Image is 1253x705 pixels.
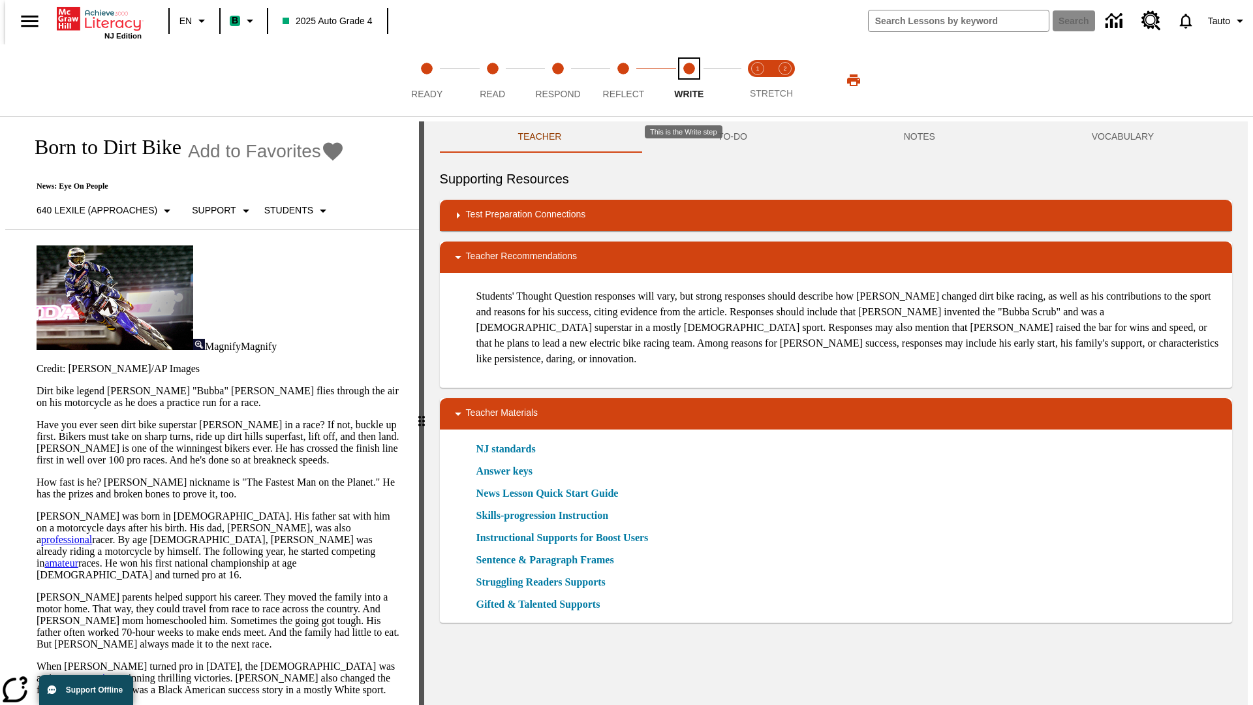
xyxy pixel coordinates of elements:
button: Support Offline [39,675,133,705]
p: Support [192,204,236,217]
a: Notifications [1169,4,1203,38]
span: Magnify [205,341,241,352]
p: 640 Lexile (Approaches) [37,204,157,217]
div: Teacher Materials [440,398,1232,430]
p: Credit: [PERSON_NAME]/AP Images [37,363,403,375]
button: Select Lexile, 640 Lexile (Approaches) [31,199,180,223]
a: News Lesson Quick Start Guide, Will open in new browser window or tab [476,486,619,501]
a: amateur [44,557,78,569]
p: [PERSON_NAME] parents helped support his career. They moved the family into a motor home. That wa... [37,591,403,650]
p: Teacher Materials [466,406,538,422]
p: Students [264,204,313,217]
button: Add to Favorites - Born to Dirt Bike [188,140,345,163]
button: Profile/Settings [1203,9,1253,33]
p: How fast is he? [PERSON_NAME] nickname is "The Fastest Man on the Planet." He has the prizes and ... [37,477,403,500]
span: Support Offline [66,685,123,695]
div: Home [57,5,142,40]
p: [PERSON_NAME] was born in [DEMOGRAPHIC_DATA]. His father sat with him on a motorcycle days after ... [37,510,403,581]
p: Teacher Recommendations [466,249,577,265]
button: Stretch Read step 1 of 2 [739,44,777,116]
button: Select Student [259,199,336,223]
button: Boost Class color is mint green. Change class color [224,9,263,33]
h6: Supporting Resources [440,168,1232,189]
button: Reflect step 4 of 5 [585,44,661,116]
p: When [PERSON_NAME] turned pro in [DATE], the [DEMOGRAPHIC_DATA] was an instant , winning thrillin... [37,661,403,696]
button: Write step 5 of 5 [651,44,727,116]
div: Test Preparation Connections [440,200,1232,231]
a: professional [41,534,92,545]
button: Open side menu [10,2,49,40]
button: Stretch Respond step 2 of 2 [766,44,804,116]
button: Ready step 1 of 5 [389,44,465,116]
span: STRETCH [750,88,793,99]
input: search field [869,10,1049,31]
a: NJ standards [476,441,544,457]
a: Gifted & Talented Supports [476,597,608,612]
div: activity [424,121,1248,705]
button: Read step 2 of 5 [454,44,530,116]
a: Sentence & Paragraph Frames, Will open in new browser window or tab [476,552,614,568]
button: Print [833,69,874,92]
button: Teacher [440,121,640,153]
a: Data Center [1098,3,1134,39]
button: TO-DO [640,121,826,153]
button: VOCABULARY [1013,121,1232,153]
div: Instructional Panel Tabs [440,121,1232,153]
span: Read [480,89,505,99]
span: Write [674,89,704,99]
a: Answer keys, Will open in new browser window or tab [476,463,533,479]
p: Test Preparation Connections [466,208,586,223]
span: Magnify [241,341,277,352]
a: Resource Center, Will open in new tab [1134,3,1169,39]
button: Scaffolds, Support [187,199,258,223]
span: NJ Edition [104,32,142,40]
span: Ready [411,89,442,99]
p: Dirt bike legend [PERSON_NAME] "Bubba" [PERSON_NAME] flies through the air on his motorcycle as h... [37,385,403,409]
span: Respond [535,89,580,99]
span: Reflect [603,89,645,99]
span: 2025 Auto Grade 4 [283,14,373,28]
button: Respond step 3 of 5 [520,44,596,116]
span: Add to Favorites [188,141,321,162]
a: Instructional Supports for Boost Users, Will open in new browser window or tab [476,530,649,546]
a: Skills-progression Instruction, Will open in new browser window or tab [476,508,609,524]
div: reading [5,121,419,698]
div: This is the Write step [645,125,722,138]
button: NOTES [826,121,1013,153]
div: Teacher Recommendations [440,242,1232,273]
span: B [232,12,238,29]
a: sensation [77,672,116,683]
a: Struggling Readers Supports [476,574,613,590]
p: Have you ever seen dirt bike superstar [PERSON_NAME] in a race? If not, buckle up first. Bikers m... [37,419,403,466]
div: Press Enter or Spacebar and then press right and left arrow keys to move the slider [419,121,424,705]
p: Students' Thought Question responses will vary, but strong responses should describe how [PERSON_... [476,289,1222,367]
h1: Born to Dirt Bike [21,135,181,159]
span: EN [179,14,192,28]
p: News: Eye On People [21,181,345,191]
img: Motocross racer James Stewart flies through the air on his dirt bike. [37,245,193,350]
img: Magnify [193,339,205,350]
text: 2 [783,65,786,72]
text: 1 [756,65,759,72]
button: Language: EN, Select a language [174,9,215,33]
span: Tauto [1208,14,1230,28]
